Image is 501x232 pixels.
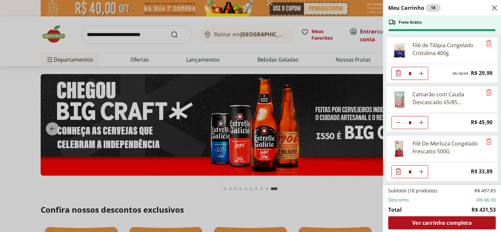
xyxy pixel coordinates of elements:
[412,140,482,155] div: Filé De Merluza Congelado Frescatto 500G
[474,187,496,194] span: R$ 497,83
[399,20,422,25] span: Frete Grátis
[392,67,405,80] button: Diminuir Quantidade
[452,71,468,76] span: R$ 38,99
[426,4,441,12] div: 18
[405,67,415,80] input: Quantidade Atual
[388,187,437,194] span: Subtotal (18 produtos)
[412,220,471,225] span: Ver carrinho completo
[485,138,493,146] button: Remove
[388,4,441,12] h2: Meu Carrinho
[392,165,405,178] button: Diminuir Quantidade
[471,206,496,214] span: R$ 431,53
[390,41,409,60] img: Filé de Tilápia Congelado Cristalina 400g
[415,116,428,129] button: Aumentar Quantidade
[475,197,496,203] span: -R$ 66,30
[405,116,415,129] input: Quantidade Atual
[471,118,492,127] span: R$ 45,90
[412,41,482,57] div: Filé de Tilápia Congelado Cristalina 400g
[415,165,428,178] button: Aumentar Quantidade
[388,197,409,203] span: Desconto
[412,90,482,106] div: Camarão com Cauda Descascado 65/85 Congelado IE Pescados 300g
[415,67,428,80] button: Aumentar Quantidade
[485,40,493,48] button: Remove
[485,89,493,97] button: Remove
[405,165,415,178] input: Quantidade Atual
[388,206,402,214] span: Total
[390,90,409,109] img: Camarão com Cauda Descascado 65/85 Congelado IE Pescados 300g
[388,216,496,229] a: Ver carrinho completo
[471,167,492,176] span: R$ 33,89
[392,116,405,129] button: Diminuir Quantidade
[471,69,492,78] span: R$ 29,99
